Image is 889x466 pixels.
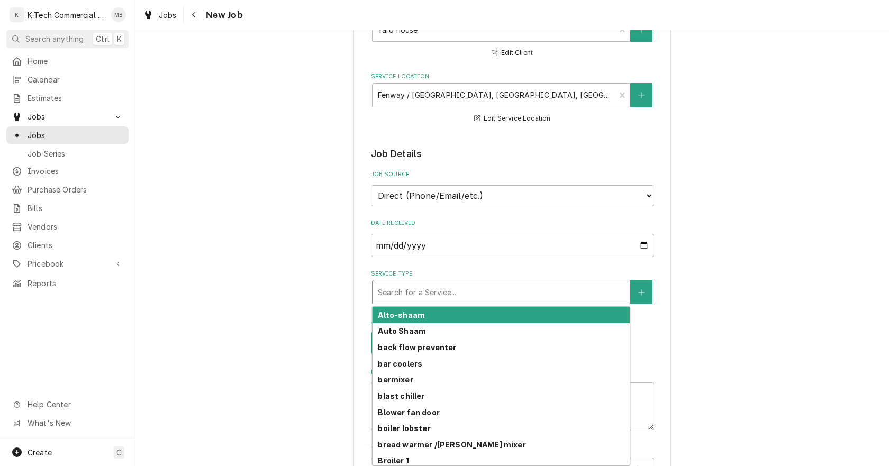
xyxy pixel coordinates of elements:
span: Jobs [28,111,107,122]
span: Estimates [28,93,123,104]
div: Job Source [371,170,654,206]
a: Go to Help Center [6,396,129,413]
a: Go to Pricebook [6,255,129,272]
strong: bread warmer /[PERSON_NAME] mixer [378,440,525,449]
input: yyyy-mm-dd [371,234,654,257]
span: What's New [28,417,122,428]
a: Home [6,52,129,70]
div: Reason For Call [371,368,654,430]
a: Go to Jobs [6,108,129,125]
div: Mehdi Bazidane's Avatar [111,7,126,22]
a: Vendors [6,218,129,235]
span: Bills [28,203,123,214]
span: Search anything [25,33,84,44]
div: K [10,7,24,22]
span: Ctrl [96,33,110,44]
div: Client [371,7,654,60]
a: Estimates [6,89,129,107]
strong: back flow preventer [378,343,456,352]
span: Create [28,448,52,457]
span: Pricebook [28,258,107,269]
label: Technician Instructions [371,443,654,452]
strong: bermixer [378,375,413,384]
span: Reports [28,278,123,289]
a: Jobs [139,6,181,24]
span: Purchase Orders [28,184,123,195]
strong: Alto-shaam [378,310,425,319]
div: MB [111,7,126,22]
button: Create New Service [630,280,652,304]
button: Search anythingCtrlK [6,30,129,48]
span: Invoices [28,166,123,177]
span: Vendors [28,221,123,232]
strong: blast chiller [378,391,424,400]
button: Navigate back [186,6,203,23]
span: Home [28,56,123,67]
label: Job Source [371,170,654,179]
div: Service Type [371,270,654,304]
span: Jobs [28,130,123,141]
a: Bills [6,199,129,217]
a: Job Series [6,145,129,162]
div: Service Location [371,72,654,125]
span: Clients [28,240,123,251]
label: Reason For Call [371,368,654,377]
span: New Job [203,8,243,22]
span: C [116,447,122,458]
button: Create New Location [630,83,652,107]
button: Edit Client [490,47,534,60]
div: Date Received [371,219,654,257]
a: Invoices [6,162,129,180]
a: Purchase Orders [6,181,129,198]
svg: Create New Service [638,289,645,296]
span: Jobs [159,10,177,21]
a: Calendar [6,71,129,88]
strong: Auto Shaam [378,326,426,335]
legend: Job Details [371,147,654,161]
label: Service Location [371,72,654,81]
label: Service Type [371,270,654,278]
a: Go to What's New [6,414,129,432]
strong: bar coolers [378,359,422,368]
span: Job Series [28,148,123,159]
div: K-Tech Commercial Kitchen Repair & Maintenance [28,10,105,21]
a: Reports [6,275,129,292]
button: Edit Service Location [473,112,552,125]
label: Date Received [371,219,654,227]
strong: Blower fan door [378,408,439,417]
span: Help Center [28,399,122,410]
div: Job Type [371,317,654,355]
span: K [117,33,122,44]
a: Jobs [6,126,129,144]
span: Calendar [28,74,123,85]
strong: Broiler 1 [378,456,409,465]
label: Job Type [371,317,654,326]
a: Clients [6,236,129,254]
svg: Create New Location [638,92,645,99]
strong: boiler lobster [378,424,430,433]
